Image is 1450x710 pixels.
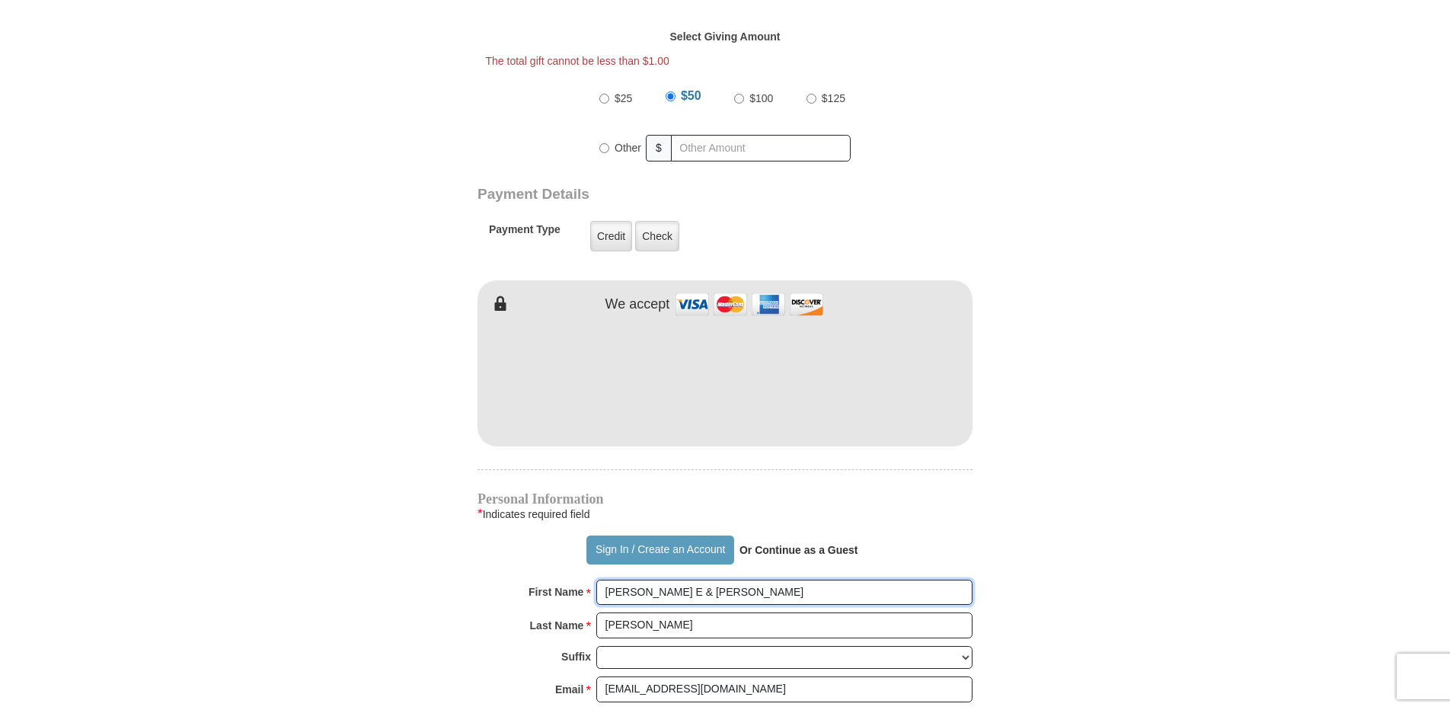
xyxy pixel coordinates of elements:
[673,288,826,321] img: credit cards accepted
[605,296,670,313] h4: We accept
[590,221,632,251] label: Credit
[670,30,781,43] strong: Select Giving Amount
[561,646,591,667] strong: Suffix
[646,135,672,162] span: $
[681,89,701,102] span: $50
[530,615,584,636] strong: Last Name
[822,92,845,104] span: $125
[749,92,773,104] span: $100
[529,581,583,603] strong: First Name
[486,53,965,69] li: The total gift cannot be less than $1.00
[671,135,851,162] input: Other Amount
[739,544,858,556] strong: Or Continue as a Guest
[477,505,973,523] div: Indicates required field
[586,536,733,564] button: Sign In / Create an Account
[615,142,641,154] span: Other
[555,679,583,700] strong: Email
[489,223,561,244] h5: Payment Type
[615,92,632,104] span: $25
[635,221,679,251] label: Check
[477,186,866,203] h3: Payment Details
[477,493,973,505] h4: Personal Information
